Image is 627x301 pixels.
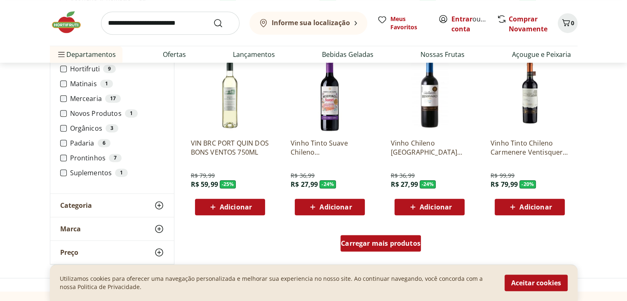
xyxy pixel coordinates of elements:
[420,204,452,210] span: Adicionar
[390,180,418,189] span: R$ 27,99
[109,154,122,162] div: 7
[70,109,164,118] label: Novos Produtos
[509,14,547,33] a: Comprar Novamente
[60,248,78,256] span: Preço
[571,19,574,27] span: 0
[98,139,110,147] div: 6
[341,240,420,247] span: Carregar mais produtos
[191,139,269,157] a: VIN BRC PORT QUIN DOS BONS VENTOS 750ML
[390,54,469,132] img: Vinho Chileno Santa Carolina Reservado Malbec 750ml
[60,201,92,209] span: Categoria
[191,180,218,189] span: R$ 59,99
[451,14,472,24] a: Entrar
[56,45,66,64] button: Menu
[491,54,569,132] img: Vinho Tinto Chileno Carmenere Ventisquero Reserva 750ml
[103,65,116,73] div: 9
[491,180,518,189] span: R$ 79,99
[322,49,373,59] a: Bebidas Geladas
[249,12,367,35] button: Informe sua localização
[341,235,421,255] a: Carregar mais produtos
[220,204,252,210] span: Adicionar
[70,169,164,177] label: Suplementos
[291,139,369,157] a: Vinho Tinto Suave Chileno [GEOGRAPHIC_DATA] 750ml
[390,139,469,157] a: Vinho Chileno [GEOGRAPHIC_DATA] Malbec 750ml
[395,199,465,215] button: Adicionar
[291,172,315,180] span: R$ 36,99
[50,241,174,264] button: Preço
[70,139,164,147] label: Padaria
[195,199,265,215] button: Adicionar
[451,14,488,34] span: ou
[390,172,414,180] span: R$ 36,99
[491,172,514,180] span: R$ 99,99
[558,13,578,33] button: Carrinho
[70,124,164,132] label: Orgânicos
[295,199,365,215] button: Adicionar
[519,204,552,210] span: Adicionar
[70,154,164,162] label: Prontinhos
[50,217,174,240] button: Marca
[319,204,352,210] span: Adicionar
[191,54,269,132] img: VIN BRC PORT QUIN DOS BONS VENTOS 750ML
[70,94,164,103] label: Mercearia
[50,10,91,35] img: Hortifruti
[495,199,565,215] button: Adicionar
[377,15,428,31] a: Meus Favoritos
[451,14,497,33] a: Criar conta
[163,49,186,59] a: Ofertas
[56,45,116,64] span: Departamentos
[115,169,128,177] div: 1
[60,225,81,233] span: Marca
[70,80,164,88] label: Matinais
[291,180,318,189] span: R$ 27,99
[50,194,174,217] button: Categoria
[272,18,350,27] b: Informe sua localização
[519,180,536,188] span: - 20 %
[191,172,215,180] span: R$ 79,99
[220,180,236,188] span: - 25 %
[420,180,436,188] span: - 24 %
[505,275,568,291] button: Aceitar cookies
[420,49,465,59] a: Nossas Frutas
[125,109,138,118] div: 1
[100,80,113,88] div: 1
[291,54,369,132] img: Vinho Tinto Suave Chileno Santa Carolina Reservado 750ml
[233,49,275,59] a: Lançamentos
[105,94,121,103] div: 17
[213,18,233,28] button: Submit Search
[491,139,569,157] a: Vinho Tinto Chileno Carmenere Ventisquero Reserva 750ml
[390,15,428,31] span: Meus Favoritos
[512,49,571,59] a: Açougue e Peixaria
[70,65,164,73] label: Hortifruti
[319,180,336,188] span: - 24 %
[101,12,240,35] input: search
[60,275,495,291] p: Utilizamos cookies para oferecer uma navegação personalizada e melhorar sua experiencia no nosso ...
[106,124,118,132] div: 3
